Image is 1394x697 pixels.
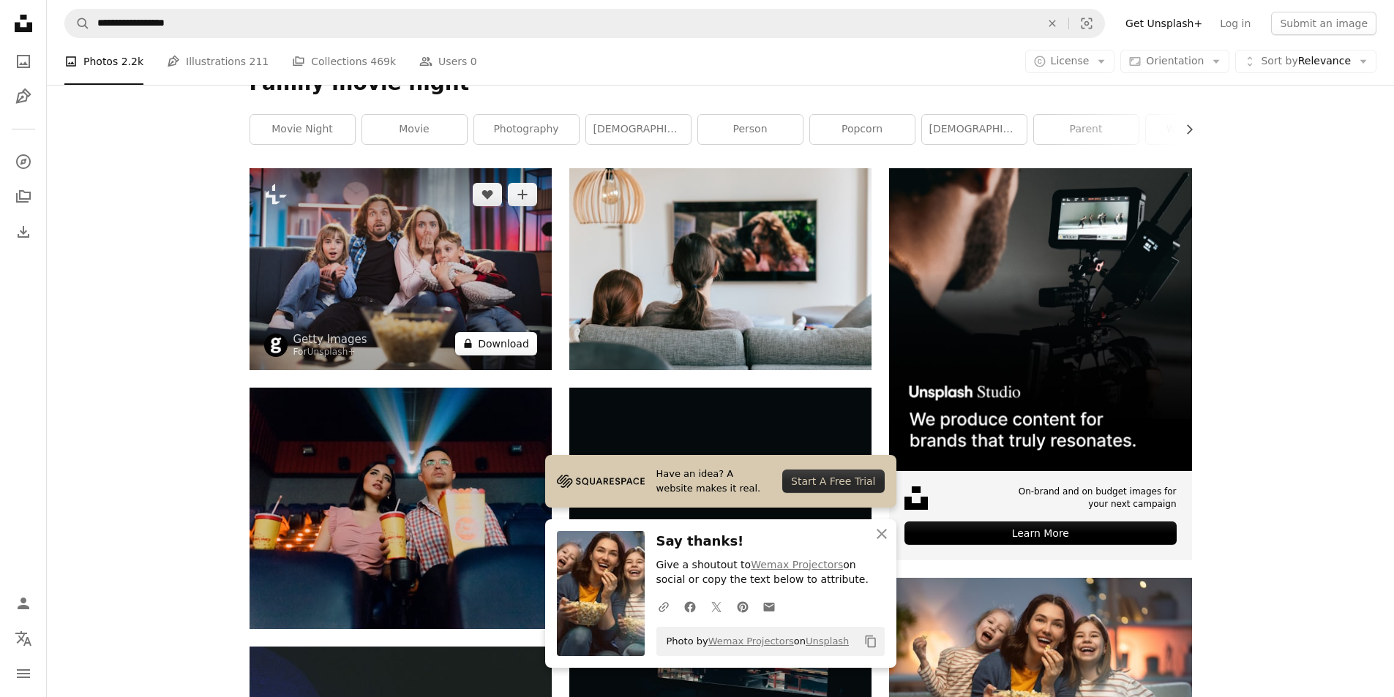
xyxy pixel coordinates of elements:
span: Sort by [1261,55,1297,67]
button: Language [9,624,38,653]
a: photography [474,115,579,144]
button: scroll list to the right [1176,115,1192,144]
a: Illustrations 211 [167,38,269,85]
p: Give a shoutout to on social or copy the text below to attribute. [656,558,885,587]
span: Relevance [1261,54,1351,69]
a: [DEMOGRAPHIC_DATA] [922,115,1027,144]
a: movie night [250,115,355,144]
div: Learn More [904,521,1176,545]
a: movie [362,115,467,144]
a: Get Unsplash+ [1117,12,1211,35]
a: Collections [9,182,38,211]
button: Clear [1036,10,1068,37]
img: Scared or surprised young parents with little son and daughter watching horror breathtaking movie... [250,168,552,369]
a: Unsplash [806,636,849,647]
div: Start A Free Trial [782,470,884,493]
a: Share on Pinterest [730,592,756,621]
a: a couple of women sitting on top of a couch [569,263,872,276]
button: Like [473,183,502,206]
button: License [1025,50,1115,73]
button: Add to Collection [508,183,537,206]
img: file-1715652217532-464736461acbimage [889,168,1191,470]
a: Download History [9,217,38,246]
a: Wemax Projectors [751,559,843,570]
button: Submit an image [1271,12,1376,35]
a: 2 women sitting on blue leather chair holding white and red plastic cups [250,501,552,514]
img: file-1705255347840-230a6ab5bca9image [557,470,645,492]
span: 211 [250,53,269,69]
a: Illustrations [9,82,38,111]
a: Wemax Projectors [708,636,794,647]
span: Photo by on [659,630,850,653]
a: popcorn [810,115,915,144]
span: Have an idea? A website makes it real. [656,467,771,496]
h3: Say thanks! [656,531,885,552]
a: Log in / Sign up [9,589,38,618]
a: parent [1034,115,1139,144]
a: Share over email [756,592,782,621]
form: Find visuals sitewide [64,9,1105,38]
span: On-brand and on budget images for your next campaign [1010,486,1176,510]
button: Menu [9,659,38,688]
a: Collections 469k [292,38,396,85]
a: Home — Unsplash [9,9,38,41]
button: Sort byRelevance [1235,50,1376,73]
img: 2 women sitting on blue leather chair holding white and red plastic cups [250,388,552,630]
a: [DEMOGRAPHIC_DATA] [586,115,691,144]
span: 469k [370,53,396,69]
a: person [698,115,803,144]
a: Getty Images [293,332,367,347]
button: Copy to clipboard [858,629,883,654]
a: watching tv [1146,115,1251,144]
a: Users 0 [419,38,477,85]
a: Share on Facebook [677,592,703,621]
a: Explore [9,147,38,176]
a: Scared or surprised young parents with little son and daughter watching horror breathtaking movie... [250,263,552,276]
a: Have an idea? A website makes it real.Start A Free Trial [545,455,896,508]
button: Download [455,332,537,355]
span: License [1051,55,1090,67]
a: Log in [1211,12,1259,35]
button: Search Unsplash [65,10,90,37]
a: On-brand and on budget images for your next campaignLearn More [889,168,1191,560]
button: Orientation [1120,50,1229,73]
img: Go to Getty Images's profile [264,334,288,357]
a: Photos [9,47,38,76]
a: Unsplash+ [307,347,356,357]
span: Orientation [1146,55,1204,67]
a: a group of women eating pizza [889,671,1191,685]
div: For [293,347,367,358]
img: file-1631678316303-ed18b8b5cb9cimage [904,486,928,510]
img: a couple of women sitting on top of a couch [569,168,872,369]
span: 0 [471,53,477,69]
a: Share on Twitter [703,592,730,621]
button: Visual search [1069,10,1104,37]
